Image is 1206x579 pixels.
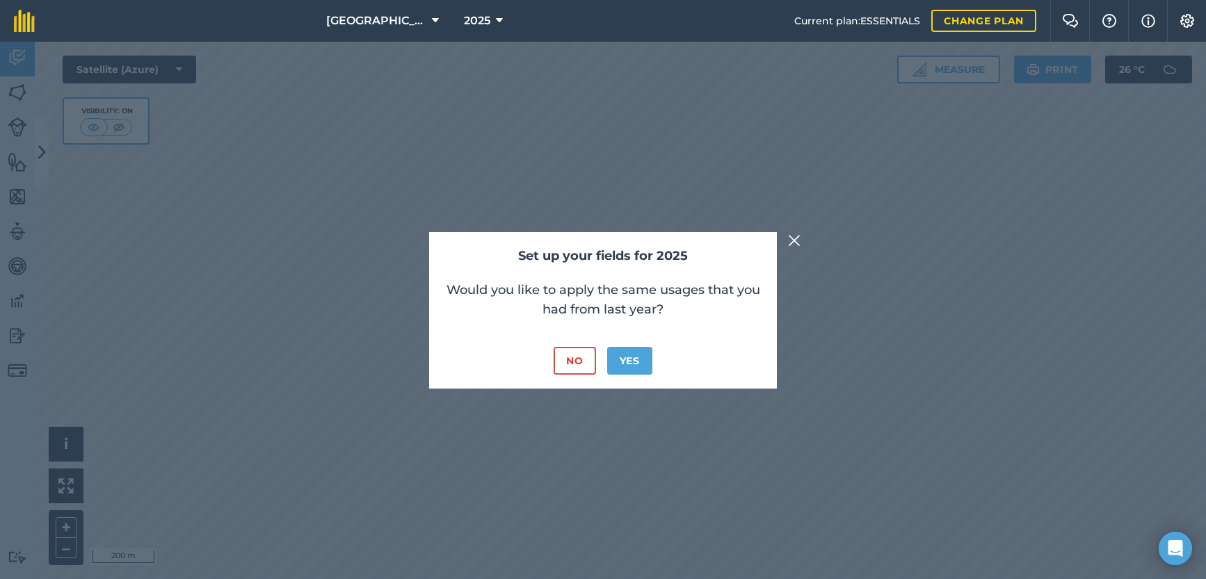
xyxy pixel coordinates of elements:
[443,280,763,319] p: Would you like to apply the same usages that you had from last year?
[326,13,426,29] span: [GEOGRAPHIC_DATA]
[1159,532,1192,565] div: Open Intercom Messenger
[1179,14,1196,28] img: A cog icon
[14,10,35,32] img: fieldmargin Logo
[554,347,595,375] button: No
[443,246,763,266] h2: Set up your fields for 2025
[931,10,1036,32] a: Change plan
[1101,14,1118,28] img: A question mark icon
[607,347,652,375] button: Yes
[464,13,490,29] span: 2025
[1141,13,1155,29] img: svg+xml;base64,PHN2ZyB4bWxucz0iaHR0cDovL3d3dy53My5vcmcvMjAwMC9zdmciIHdpZHRoPSIxNyIgaGVpZ2h0PSIxNy...
[1062,14,1079,28] img: Two speech bubbles overlapping with the left bubble in the forefront
[794,13,920,28] span: Current plan : ESSENTIALS
[788,232,801,249] img: svg+xml;base64,PHN2ZyB4bWxucz0iaHR0cDovL3d3dy53My5vcmcvMjAwMC9zdmciIHdpZHRoPSIyMiIgaGVpZ2h0PSIzMC...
